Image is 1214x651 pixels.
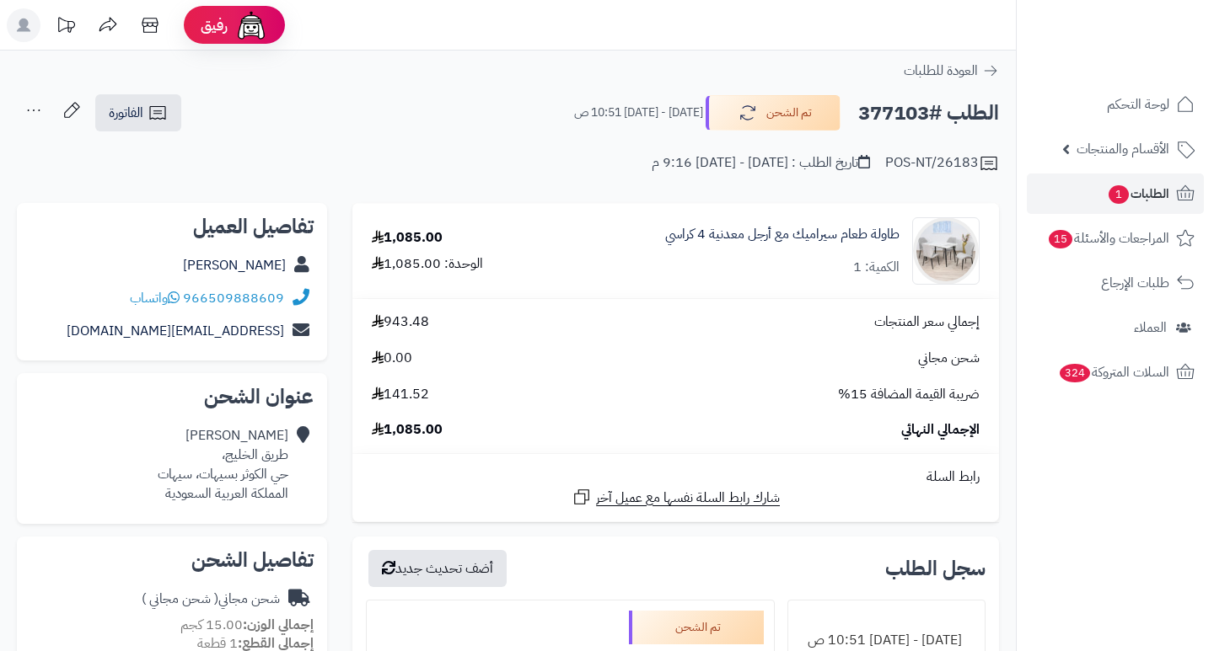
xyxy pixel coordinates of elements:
span: طلبات الإرجاع [1101,271,1169,295]
img: logo-2.png [1099,37,1198,72]
a: طلبات الإرجاع [1027,263,1204,303]
a: المراجعات والأسئلة15 [1027,218,1204,259]
span: 15 [1049,230,1073,249]
div: تم الشحن [629,611,764,644]
span: 141.52 [372,385,429,404]
h2: تفاصيل الشحن [30,550,314,570]
a: شارك رابط السلة نفسها مع عميل آخر [572,487,780,508]
a: تحديثات المنصة [45,8,87,46]
span: لوحة التحكم [1107,93,1169,116]
span: رفيق [201,15,228,35]
a: لوحة التحكم [1027,84,1204,125]
span: شارك رابط السلة نفسها مع عميل آخر [596,488,780,508]
div: [PERSON_NAME] طريق الخليج، حي الكوثر بسيهات، سيهات المملكة العربية السعودية [158,426,288,503]
h2: عنوان الشحن [30,387,314,407]
a: العودة للطلبات [904,61,999,81]
h2: الطلب #377103 [858,96,999,131]
strong: إجمالي الوزن: [243,615,314,635]
span: الأقسام والمنتجات [1077,137,1169,161]
a: [PERSON_NAME] [183,255,286,275]
div: الوحدة: 1,085.00 [372,254,483,274]
div: POS-NT/26183 [885,153,999,173]
div: رابط السلة [359,467,992,487]
button: تم الشحن [706,95,841,131]
span: السلات المتروكة [1058,360,1169,384]
a: الفاتورة [95,94,181,131]
span: ضريبة القيمة المضافة 15% [838,385,980,404]
span: شحن مجاني [918,349,980,368]
span: 1 [1109,185,1130,205]
span: العملاء [1134,316,1167,339]
a: 966509888609 [183,288,284,308]
span: 0.00 [372,349,412,368]
h3: سجل الطلب [885,558,986,579]
span: 324 [1059,364,1090,383]
a: واتساب [130,288,180,308]
h2: تفاصيل العميل [30,216,314,237]
span: 943.48 [372,312,429,332]
span: الطلبات [1107,182,1169,205]
small: 15.00 كجم [180,615,314,635]
img: 1740860678-1-90x90.jpg [913,217,979,285]
img: ai-face.png [234,8,268,42]
a: طاولة طعام سيراميك مع أرجل معدنية 4 كراسي [665,225,900,244]
div: تاريخ الطلب : [DATE] - [DATE] 9:16 م [652,153,870,173]
span: إجمالي سعر المنتجات [874,312,980,332]
a: السلات المتروكة324 [1027,352,1204,392]
div: 1,085.00 [372,228,443,248]
span: الفاتورة [109,103,143,123]
small: [DATE] - [DATE] 10:51 ص [574,104,703,121]
div: الكمية: 1 [853,258,900,277]
span: المراجعات والأسئلة [1047,227,1169,250]
span: العودة للطلبات [904,61,978,81]
a: العملاء [1027,307,1204,348]
a: الطلبات1 [1027,173,1204,214]
button: أضف تحديث جديد [368,550,507,587]
span: الإجمالي النهائي [901,420,980,440]
a: [EMAIL_ADDRESS][DOMAIN_NAME] [67,321,284,341]
span: 1,085.00 [372,420,443,440]
span: ( شحن مجاني ) [142,589,218,609]
div: شحن مجاني [142,590,280,609]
